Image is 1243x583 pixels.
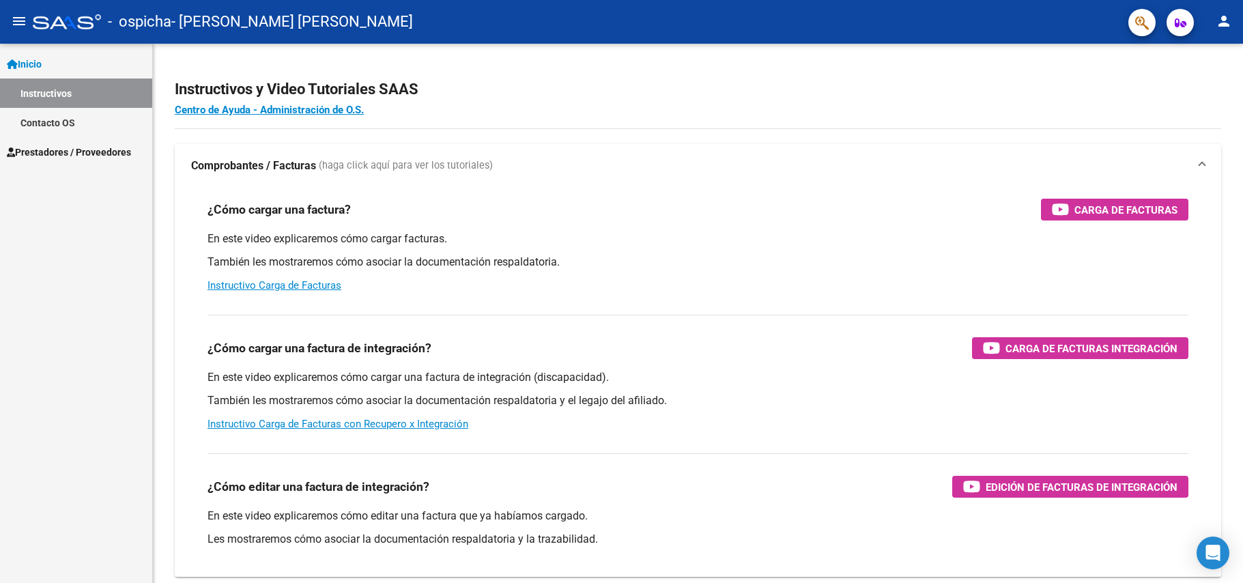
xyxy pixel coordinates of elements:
[1005,340,1177,357] span: Carga de Facturas Integración
[208,339,431,358] h3: ¿Cómo cargar una factura de integración?
[208,279,341,291] a: Instructivo Carga de Facturas
[208,231,1188,246] p: En este video explicaremos cómo cargar facturas.
[208,532,1188,547] p: Les mostraremos cómo asociar la documentación respaldatoria y la trazabilidad.
[175,76,1221,102] h2: Instructivos y Video Tutoriales SAAS
[986,479,1177,496] span: Edición de Facturas de integración
[952,476,1188,498] button: Edición de Facturas de integración
[175,104,364,116] a: Centro de Ayuda - Administración de O.S.
[191,158,316,173] strong: Comprobantes / Facturas
[171,7,413,37] span: - [PERSON_NAME] [PERSON_NAME]
[1216,13,1232,29] mat-icon: person
[208,200,351,219] h3: ¿Cómo cargar una factura?
[1074,201,1177,218] span: Carga de Facturas
[1197,537,1229,569] div: Open Intercom Messenger
[208,418,468,430] a: Instructivo Carga de Facturas con Recupero x Integración
[108,7,171,37] span: - ospicha
[208,370,1188,385] p: En este video explicaremos cómo cargar una factura de integración (discapacidad).
[208,255,1188,270] p: También les mostraremos cómo asociar la documentación respaldatoria.
[1041,199,1188,221] button: Carga de Facturas
[11,13,27,29] mat-icon: menu
[208,477,429,496] h3: ¿Cómo editar una factura de integración?
[175,188,1221,577] div: Comprobantes / Facturas (haga click aquí para ver los tutoriales)
[208,393,1188,408] p: También les mostraremos cómo asociar la documentación respaldatoria y el legajo del afiliado.
[972,337,1188,359] button: Carga de Facturas Integración
[7,145,131,160] span: Prestadores / Proveedores
[319,158,493,173] span: (haga click aquí para ver los tutoriales)
[175,144,1221,188] mat-expansion-panel-header: Comprobantes / Facturas (haga click aquí para ver los tutoriales)
[208,509,1188,524] p: En este video explicaremos cómo editar una factura que ya habíamos cargado.
[7,57,42,72] span: Inicio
